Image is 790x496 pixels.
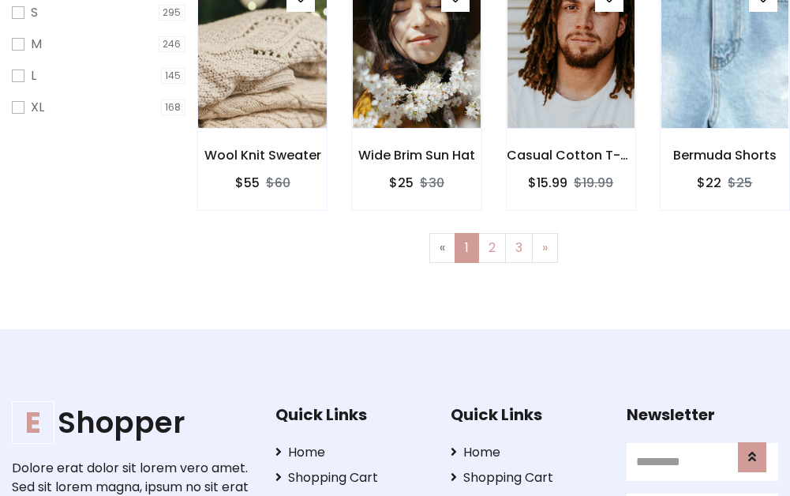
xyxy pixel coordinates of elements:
[12,405,251,440] h1: Shopper
[697,175,721,190] h6: $22
[532,233,558,263] a: Next
[209,233,778,263] nav: Page navigation
[161,68,186,84] span: 145
[451,443,602,462] a: Home
[505,233,533,263] a: 3
[451,468,602,487] a: Shopping Cart
[352,148,481,163] h6: Wide Brim Sun Hat
[420,174,444,192] del: $30
[389,175,414,190] h6: $25
[12,405,251,440] a: EShopper
[728,174,752,192] del: $25
[478,233,506,263] a: 2
[31,66,36,85] label: L
[451,405,602,424] h5: Quick Links
[159,5,186,21] span: 295
[159,36,186,52] span: 246
[275,468,427,487] a: Shopping Cart
[574,174,613,192] del: $19.99
[275,443,427,462] a: Home
[542,239,548,257] span: »
[198,148,327,163] h6: Wool Knit Sweater
[31,35,42,54] label: M
[31,3,38,22] label: S
[31,98,44,117] label: XL
[161,100,186,115] span: 168
[12,401,54,444] span: E
[507,148,635,163] h6: Casual Cotton T-Shirt
[235,175,260,190] h6: $55
[275,405,427,424] h5: Quick Links
[455,233,479,263] a: 1
[266,174,290,192] del: $60
[627,405,778,424] h5: Newsletter
[528,175,567,190] h6: $15.99
[661,148,789,163] h6: Bermuda Shorts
